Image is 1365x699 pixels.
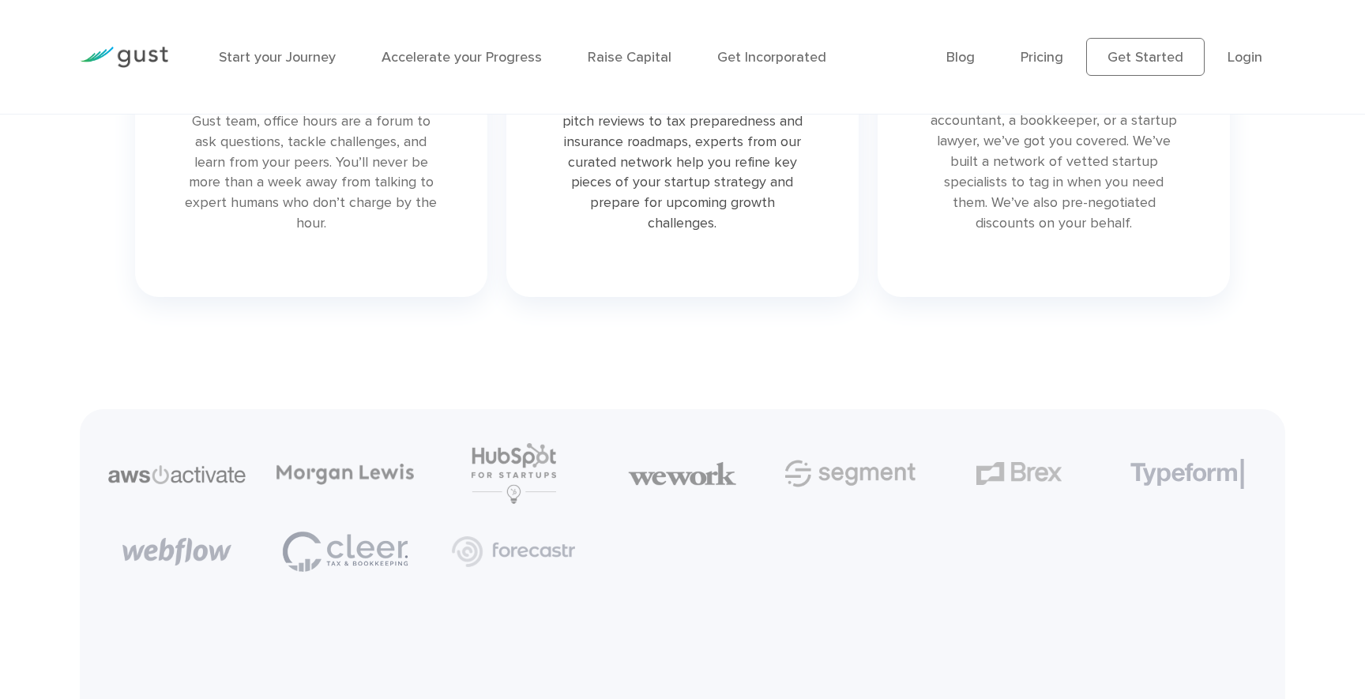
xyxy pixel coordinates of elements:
img: Typeform [1130,459,1244,489]
a: Start your Journey [219,49,336,66]
a: Get Incorporated [717,49,826,66]
a: Raise Capital [588,49,671,66]
a: Pricing [1021,49,1063,66]
img: Aws [108,465,246,484]
img: We Work [628,460,737,487]
img: Gust Logo [80,47,168,68]
img: Cleer Tax Bookeeping Logo [282,531,408,573]
a: Blog [946,49,975,66]
a: Get Started [1086,38,1205,76]
a: Accelerate your Progress [382,49,542,66]
a: Login [1228,49,1262,66]
img: Morgan Lewis [276,464,414,484]
img: Hubspot [472,443,556,504]
img: Forecast [452,536,575,567]
img: Webflow [122,538,231,566]
img: Brex [976,462,1062,485]
img: Segment [784,446,917,501]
